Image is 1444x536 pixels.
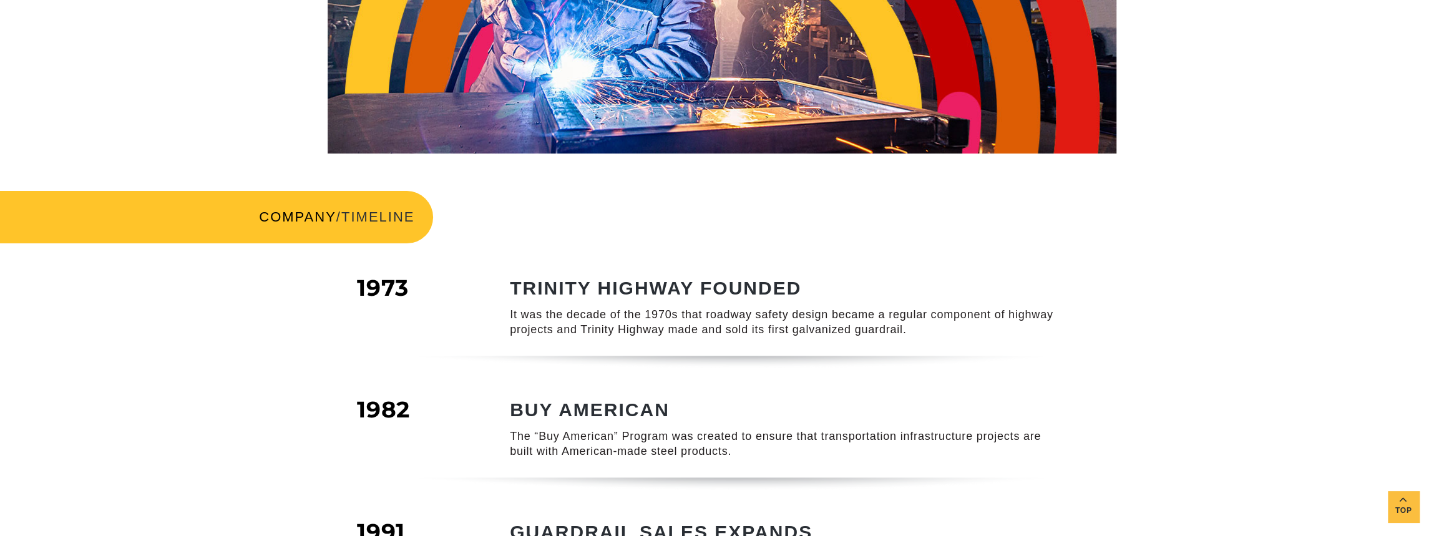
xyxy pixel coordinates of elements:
span: TIMELINE [341,209,414,225]
span: 1973 [357,274,409,301]
strong: TRINITY HIGHWAY FOUNDED [510,278,801,298]
p: It was the decade of the 1970s that roadway safety design became a regular component of highway p... [510,308,1062,337]
p: The “Buy American” Program was created to ensure that transportation infrastructure projects are ... [510,429,1062,459]
span: 1982 [357,396,410,423]
span: Top [1388,504,1419,518]
a: Top [1388,491,1419,522]
a: COMPANY [259,209,336,225]
strong: BUY AMERICAN [510,399,670,420]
